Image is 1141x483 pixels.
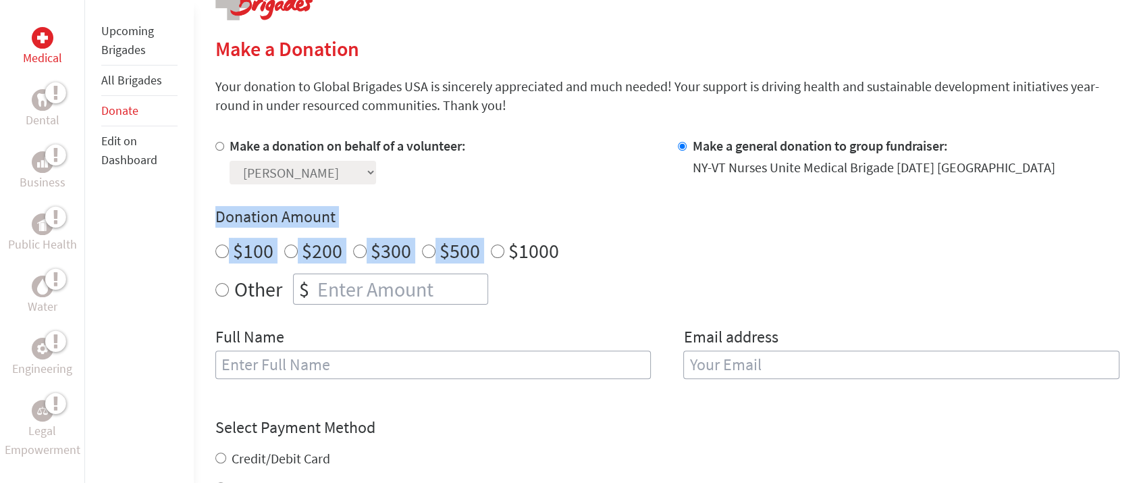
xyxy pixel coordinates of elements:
[683,351,1119,379] input: Your Email
[20,151,65,192] a: BusinessBusiness
[101,23,154,57] a: Upcoming Brigades
[32,400,53,422] div: Legal Empowerment
[32,151,53,173] div: Business
[215,36,1119,61] h2: Make a Donation
[234,274,282,305] label: Other
[37,407,48,415] img: Legal Empowerment
[23,27,62,68] a: MedicalMedical
[233,238,273,263] label: $100
[101,72,162,88] a: All Brigades
[215,351,652,379] input: Enter Full Name
[692,137,947,154] label: Make a general donation to group fundraiser:
[215,206,1119,228] h4: Donation Amount
[37,93,48,106] img: Dental
[28,276,57,316] a: WaterWater
[32,213,53,235] div: Public Health
[215,326,284,351] label: Full Name
[3,400,82,459] a: Legal EmpowermentLegal Empowerment
[101,66,177,96] li: All Brigades
[26,89,59,130] a: DentalDental
[26,111,59,130] p: Dental
[37,218,48,231] img: Public Health
[32,27,53,49] div: Medical
[101,16,177,66] li: Upcoming Brigades
[28,297,57,316] p: Water
[371,238,411,263] label: $300
[20,173,65,192] p: Business
[12,338,72,378] a: EngineeringEngineering
[508,238,559,263] label: $1000
[32,89,53,111] div: Dental
[692,158,1055,177] div: NY-VT Nurses Unite Medical Brigade [DATE] [GEOGRAPHIC_DATA]
[3,422,82,459] p: Legal Empowerment
[8,235,77,254] p: Public Health
[215,417,1119,438] h4: Select Payment Method
[101,133,157,168] a: Edit on Dashboard
[302,238,342,263] label: $200
[101,103,138,118] a: Donate
[37,157,48,168] img: Business
[37,343,48,354] img: Engineering
[101,96,177,126] li: Donate
[101,126,177,175] li: Edit on Dashboard
[440,238,480,263] label: $500
[683,326,778,351] label: Email address
[32,276,53,297] div: Water
[230,137,466,154] label: Make a donation on behalf of a volunteer:
[23,49,62,68] p: Medical
[215,77,1119,115] p: Your donation to Global Brigades USA is sincerely appreciated and much needed! Your support is dr...
[315,274,487,304] input: Enter Amount
[294,274,315,304] div: $
[37,32,48,43] img: Medical
[8,213,77,254] a: Public HealthPublic Health
[232,450,330,467] label: Credit/Debit Card
[12,359,72,378] p: Engineering
[37,278,48,294] img: Water
[32,338,53,359] div: Engineering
